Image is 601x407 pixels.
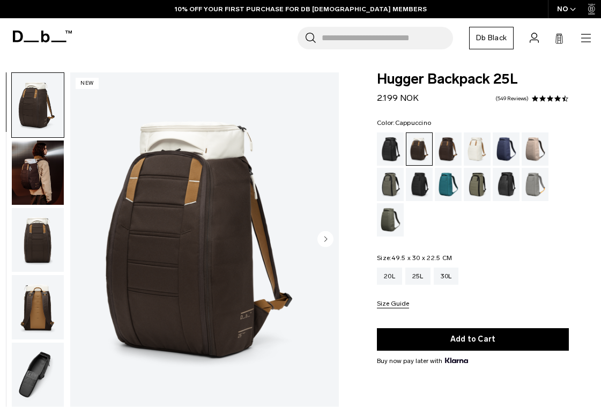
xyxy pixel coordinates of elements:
span: Cappuccino [395,119,432,127]
a: Oatmilk [464,132,491,166]
img: Hugger Backpack 25L Cappuccino [12,140,64,205]
a: 25L [405,268,431,285]
a: 10% OFF YOUR FIRST PURCHASE FOR DB [DEMOGRAPHIC_DATA] MEMBERS [175,4,427,14]
a: Moss Green [377,203,404,236]
button: Add to Cart [377,328,569,351]
button: Hugger Backpack 25L Cappuccino [11,208,64,273]
img: Hugger Backpack 25L Cappuccino [12,275,64,339]
span: 49.5 x 30 x 22.5 CM [391,254,452,262]
a: 549 reviews [495,96,529,101]
img: Hugger Backpack 25L Cappuccino [12,343,64,407]
legend: Color: [377,120,431,126]
a: 30L [434,268,459,285]
span: 2.199 NOK [377,93,419,103]
button: Hugger Backpack 25L Cappuccino [11,140,64,205]
a: Sand Grey [522,168,548,201]
a: Db Black [469,27,514,49]
a: Reflective Black [493,168,520,201]
button: Hugger Backpack 25L Cappuccino [11,72,64,138]
span: Hugger Backpack 25L [377,72,569,86]
a: Midnight Teal [435,168,462,201]
a: Blue Hour [493,132,520,166]
a: Espresso [435,132,462,166]
a: Fogbow Beige [522,132,548,166]
a: Black Out [377,132,404,166]
a: Cappuccino [406,132,433,166]
a: Charcoal Grey [406,168,433,201]
a: 20L [377,268,402,285]
span: Buy now pay later with [377,356,468,366]
img: Hugger Backpack 25L Cappuccino [12,208,64,272]
button: Hugger Backpack 25L Cappuccino [11,275,64,340]
button: Size Guide [377,300,409,308]
a: Mash Green [464,168,491,201]
legend: Size: [377,255,452,261]
button: Next slide [317,231,333,249]
p: New [76,78,99,89]
a: Forest Green [377,168,404,201]
img: Hugger Backpack 25L Cappuccino [12,73,64,137]
img: {"height" => 20, "alt" => "Klarna"} [445,358,468,363]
